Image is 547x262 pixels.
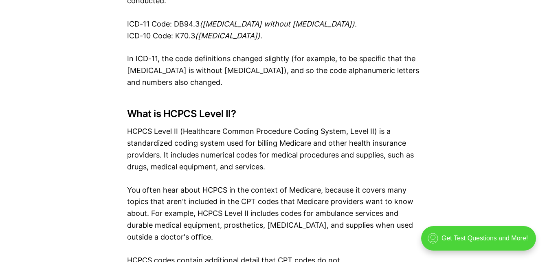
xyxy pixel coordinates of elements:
[414,222,547,262] iframe: portal-trigger
[127,53,420,88] p: In ICD-11, the code definitions changed slightly (for example, to be specific that the [MEDICAL_D...
[127,126,420,173] p: HCPCS Level II (Healthcare Common Procedure Coding System, Level II) is a standardized coding sys...
[200,20,355,28] em: ([MEDICAL_DATA] without [MEDICAL_DATA])
[127,184,420,243] p: You often hear about HCPCS in the context of Medicare, because it covers many topics that aren't ...
[127,108,420,120] h3: What is HCPCS Level II?
[127,18,420,42] p: ICD-11 Code: DB94.3 . ICD-10 Code: K70.3
[195,31,262,40] em: ([MEDICAL_DATA]).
